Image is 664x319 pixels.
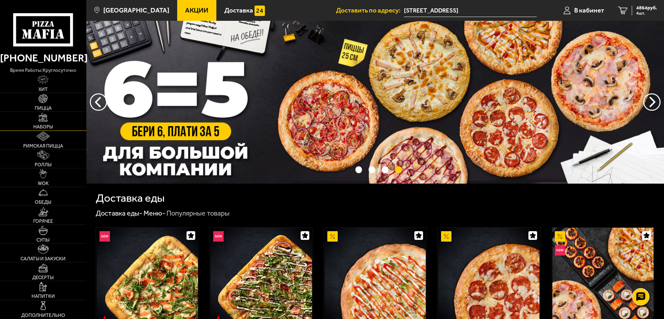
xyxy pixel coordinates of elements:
span: Напитки [32,294,55,299]
span: Малая Морская улица, 10 [404,4,537,17]
input: Ваш адрес доставки [404,4,537,17]
img: Акционный [555,231,565,242]
button: следующий [90,93,107,111]
a: Доставка еды- [96,209,143,217]
img: Акционный [441,231,451,242]
button: точки переключения [382,166,388,173]
span: [GEOGRAPHIC_DATA] [103,7,169,14]
span: WOK [38,181,49,186]
h1: Доставка еды [96,193,165,204]
img: Новинка [213,231,224,242]
img: Новинка [555,245,565,255]
img: 15daf4d41897b9f0e9f617042186c801.svg [255,6,265,16]
span: Дополнительно [21,313,65,318]
span: Наборы [33,125,53,129]
span: Салаты и закуски [20,257,66,261]
span: Доставить по адресу: [336,7,404,14]
button: предыдущий [643,93,661,111]
img: Акционный [327,231,338,242]
span: Роллы [35,162,52,167]
button: точки переключения [355,166,362,173]
img: Новинка [100,231,110,242]
span: Римская пицца [23,144,63,149]
span: Хит [38,87,48,92]
span: 4 шт. [636,11,657,15]
button: точки переключения [369,166,375,173]
span: Супы [36,238,50,243]
span: Акции [185,7,208,14]
span: Горячее [33,219,53,224]
div: Популярные товары [166,209,230,218]
span: Доставка [224,7,253,14]
span: Пицца [35,106,52,111]
a: Меню- [144,209,165,217]
span: В кабинет [574,7,604,14]
span: 4864 руб. [636,6,657,10]
button: точки переключения [395,166,402,173]
span: Десерты [32,275,54,280]
span: Обеды [35,200,51,205]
